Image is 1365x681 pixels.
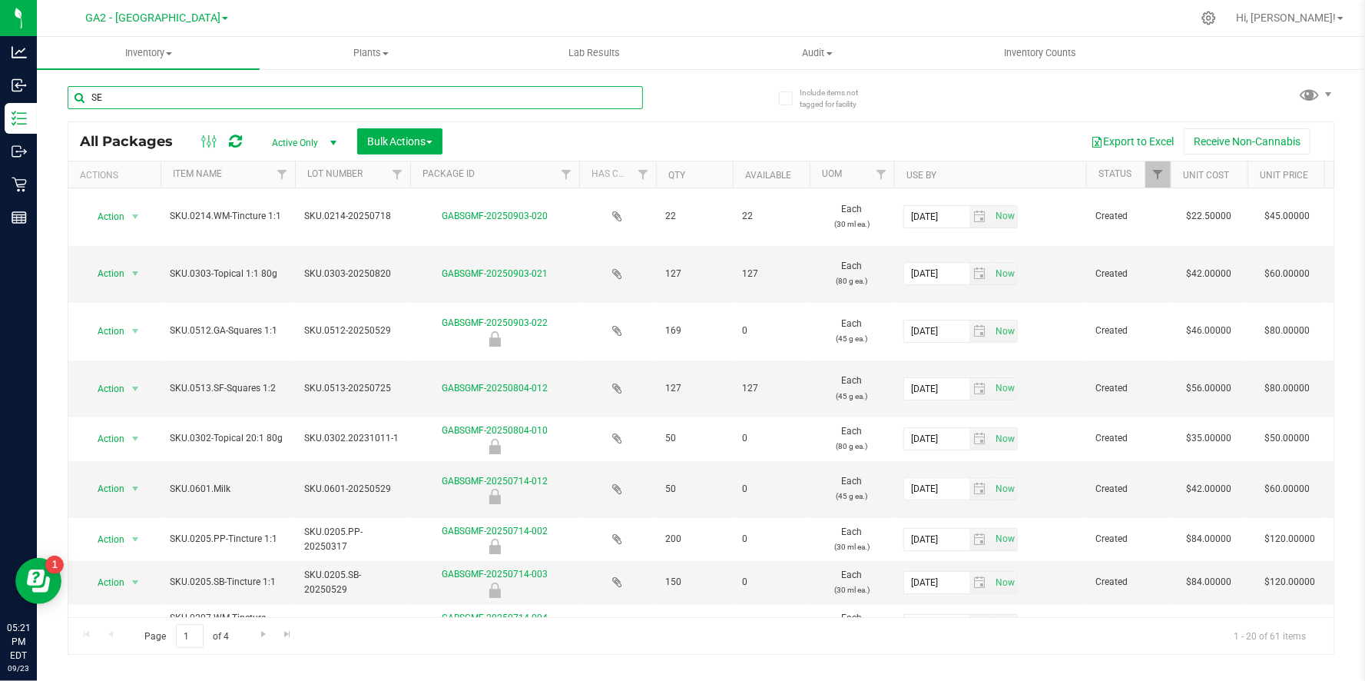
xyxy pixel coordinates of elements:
[1171,605,1247,648] td: $22.50000
[992,321,1017,342] span: select
[408,539,581,554] div: Newly Received
[906,170,936,181] a: Use By
[45,556,64,574] iframe: Resource center unread badge
[969,615,992,636] span: select
[819,611,885,640] span: Each
[1145,161,1171,188] a: Filter
[170,267,286,281] span: SKU.0303-Topical 1:1 80g
[1257,320,1317,342] span: $80.00000
[983,46,1097,60] span: Inventory Counts
[1183,170,1229,181] a: Unit Cost
[992,529,1017,550] span: select
[1171,360,1247,418] td: $56.00000
[170,209,286,224] span: SKU.0214.WM-Tincture 1:1
[819,374,885,403] span: Each
[665,482,724,497] span: 50
[1171,518,1247,561] td: $84.00000
[992,206,1017,228] span: select
[84,321,125,342] span: Action
[304,431,401,446] span: SKU.0302.20231011-1
[742,209,800,224] span: 22
[992,428,1017,450] span: select
[126,206,145,228] span: select
[170,324,286,338] span: SKU.0512.GA-Squares 1:1
[819,489,885,503] p: (45 g ea.)
[819,389,885,404] p: (45 g ea.)
[270,161,295,188] a: Filter
[170,532,286,546] span: SKU.0205.PP-Tincture 1:1
[1257,615,1317,637] span: $45.00000
[1095,431,1161,446] span: Created
[742,267,800,281] span: 127
[126,478,145,500] span: select
[84,572,125,593] span: Action
[442,476,548,487] a: GABSGMF-20250714-012
[1095,482,1161,497] span: Created
[1257,528,1323,550] span: $120.00000
[819,259,885,288] span: Each
[819,439,885,453] p: (80 g ea.)
[1095,381,1161,396] span: Created
[800,87,876,110] span: Include items not tagged for facility
[304,568,401,597] span: SKU.0205.SB-20250529
[385,161,410,188] a: Filter
[37,37,260,69] a: Inventory
[126,615,145,636] span: select
[668,170,685,181] a: Qty
[304,525,401,554] span: SKU.0205.PP-20250317
[84,378,125,400] span: Action
[408,439,581,454] div: Newly Received
[408,489,581,504] div: Newly Received
[304,324,401,338] span: SKU.0512-20250529
[442,317,548,328] a: GABSGMF-20250903-022
[969,478,992,500] span: select
[742,381,800,396] span: 127
[304,381,401,396] span: SKU.0513-20250725
[819,274,885,288] p: (80 g ea.)
[992,205,1018,228] span: Set Current date
[706,37,929,69] a: Audit
[579,161,656,188] th: Has COA
[422,168,475,179] a: Package ID
[992,478,1018,500] span: Set Current date
[665,209,724,224] span: 22
[126,572,145,593] span: select
[408,331,581,347] div: Newly Received
[742,324,800,338] span: 0
[992,572,1017,593] span: select
[665,532,724,546] span: 200
[992,263,1017,284] span: select
[1171,461,1247,519] td: $42.00000
[969,321,992,342] span: select
[483,37,706,69] a: Lab Results
[819,568,885,597] span: Each
[742,431,800,446] span: 0
[992,572,1018,594] span: Set Current date
[992,528,1018,550] span: Set Current date
[969,428,992,450] span: select
[442,569,548,580] a: GABSGMF-20250714-003
[969,572,992,593] span: select
[307,168,363,179] a: Lot Number
[80,170,154,181] div: Actions
[68,86,643,109] input: Search Package ID, Item Name, SKU, Lot or Part Number...
[992,377,1018,400] span: Set Current date
[131,624,242,648] span: Page of 4
[1171,417,1247,460] td: $35.00000
[1171,303,1247,360] td: $46.00000
[819,474,885,503] span: Each
[170,575,286,590] span: SKU.0205.SB-Tincture 1:1
[819,217,885,231] p: (30 ml ea.)
[304,482,401,497] span: SKU.0601-20250529
[822,168,842,179] a: UOM
[819,540,885,554] p: (30 ml ea.)
[84,529,125,550] span: Action
[819,583,885,597] p: (30 ml ea.)
[819,202,885,231] span: Each
[176,624,204,648] input: 1
[819,317,885,346] span: Each
[969,263,992,284] span: select
[1257,478,1317,500] span: $60.00000
[631,161,656,188] a: Filter
[84,478,125,500] span: Action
